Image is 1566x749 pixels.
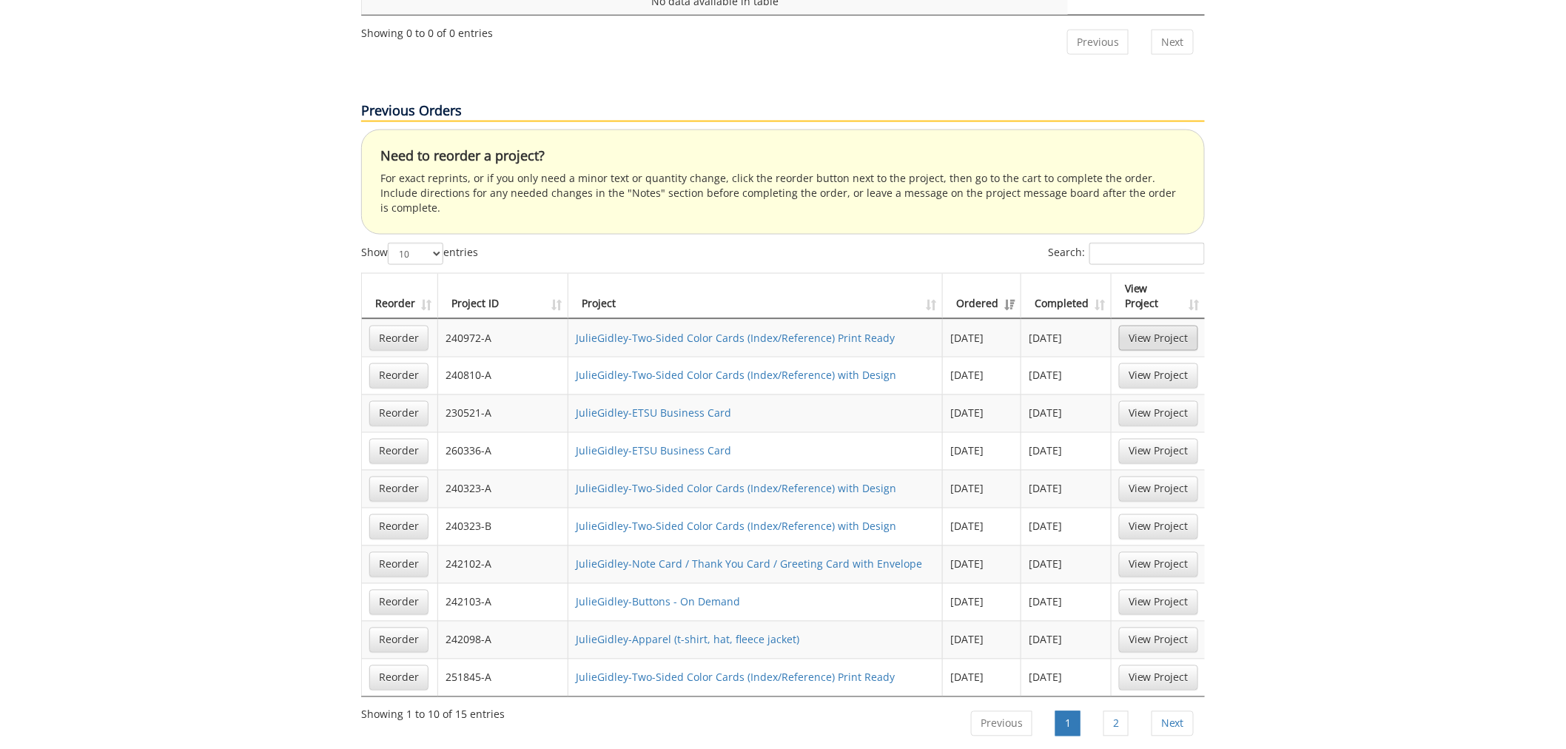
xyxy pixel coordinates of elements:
th: Project ID: activate to sort column ascending [438,274,568,319]
p: For exact reprints, or if you only need a minor text or quantity change, click the reorder button... [380,171,1186,215]
a: Previous [971,711,1032,736]
label: Search: [1048,243,1205,265]
a: View Project [1119,326,1198,351]
a: Reorder [369,628,429,653]
a: JulieGidley-Two-Sided Color Cards (Index/Reference) with Design [576,520,896,534]
td: [DATE] [1021,583,1112,621]
td: 242103-A [438,583,568,621]
a: Reorder [369,401,429,426]
td: [DATE] [943,470,1021,508]
a: View Project [1119,552,1198,577]
a: View Project [1119,665,1198,691]
a: Reorder [369,590,429,615]
td: [DATE] [1021,394,1112,432]
a: Reorder [369,439,429,464]
a: Reorder [369,514,429,540]
a: View Project [1119,401,1198,426]
td: [DATE] [943,583,1021,621]
td: [DATE] [943,394,1021,432]
td: [DATE] [1021,319,1112,357]
div: Showing 1 to 10 of 15 entries [361,702,505,722]
td: [DATE] [1021,432,1112,470]
a: Next [1152,711,1194,736]
td: 230521-A [438,394,568,432]
td: [DATE] [943,545,1021,583]
a: Reorder [369,363,429,389]
a: Reorder [369,665,429,691]
th: View Project: activate to sort column ascending [1112,274,1206,319]
th: Reorder: activate to sort column ascending [362,274,438,319]
th: Ordered: activate to sort column ascending [943,274,1021,319]
th: Completed: activate to sort column ascending [1021,274,1112,319]
td: 242102-A [438,545,568,583]
a: JulieGidley-Two-Sided Color Cards (Index/Reference) Print Ready [576,331,895,345]
a: View Project [1119,477,1198,502]
td: [DATE] [1021,470,1112,508]
td: [DATE] [943,357,1021,394]
td: [DATE] [1021,545,1112,583]
label: Show entries [361,243,478,265]
td: 240972-A [438,319,568,357]
a: JulieGidley-Buttons - On Demand [576,595,740,609]
a: JulieGidley-Two-Sided Color Cards (Index/Reference) with Design [576,482,896,496]
input: Search: [1089,243,1205,265]
select: Showentries [388,243,443,265]
td: [DATE] [943,659,1021,696]
td: [DATE] [943,432,1021,470]
td: 240323-A [438,470,568,508]
a: View Project [1119,514,1198,540]
a: View Project [1119,590,1198,615]
a: Previous [1067,30,1129,55]
a: View Project [1119,439,1198,464]
td: [DATE] [1021,508,1112,545]
h4: Need to reorder a project? [380,149,1186,164]
div: Showing 0 to 0 of 0 entries [361,20,493,41]
a: Next [1152,30,1194,55]
td: [DATE] [943,621,1021,659]
a: JulieGidley-Two-Sided Color Cards (Index/Reference) with Design [576,369,896,383]
a: Reorder [369,477,429,502]
td: 260336-A [438,432,568,470]
a: JulieGidley-Note Card / Thank You Card / Greeting Card with Envelope [576,557,922,571]
td: 242098-A [438,621,568,659]
a: View Project [1119,363,1198,389]
th: Project: activate to sort column ascending [568,274,943,319]
a: 2 [1103,711,1129,736]
a: JulieGidley-ETSU Business Card [576,406,731,420]
td: [DATE] [943,319,1021,357]
a: View Project [1119,628,1198,653]
a: JulieGidley-Apparel (t-shirt, hat, fleece jacket) [576,633,799,647]
td: 240810-A [438,357,568,394]
a: JulieGidley-ETSU Business Card [576,444,731,458]
td: 240323-B [438,508,568,545]
td: [DATE] [943,508,1021,545]
a: JulieGidley-Two-Sided Color Cards (Index/Reference) Print Ready [576,671,895,685]
a: Reorder [369,326,429,351]
td: 251845-A [438,659,568,696]
a: Reorder [369,552,429,577]
p: Previous Orders [361,101,1205,122]
a: 1 [1055,711,1081,736]
td: [DATE] [1021,357,1112,394]
td: [DATE] [1021,659,1112,696]
td: [DATE] [1021,621,1112,659]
